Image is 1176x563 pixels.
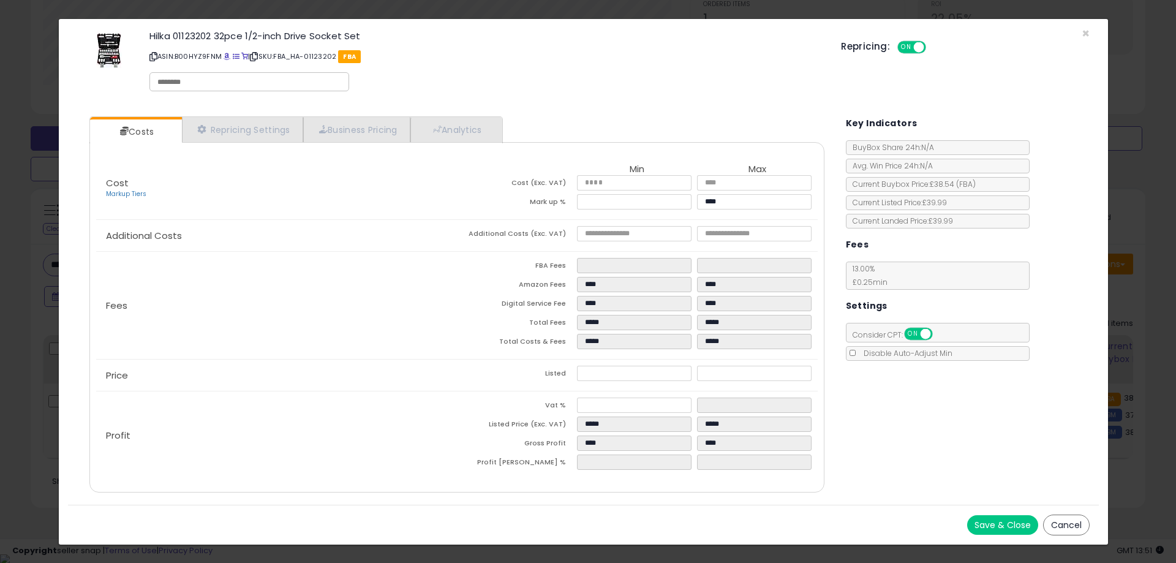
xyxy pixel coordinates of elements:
[241,51,248,61] a: Your listing only
[967,515,1038,535] button: Save & Close
[182,117,303,142] a: Repricing Settings
[457,277,577,296] td: Amazon Fees
[338,50,361,63] span: FBA
[96,371,457,380] p: Price
[846,161,933,171] span: Avg. Win Price 24h: N/A
[899,42,914,53] span: ON
[457,175,577,194] td: Cost (Exc. VAT)
[96,231,457,241] p: Additional Costs
[96,431,457,440] p: Profit
[96,178,457,199] p: Cost
[905,329,921,339] span: ON
[924,42,944,53] span: OFF
[233,51,239,61] a: All offer listings
[149,47,823,66] p: ASIN: B00HYZ9FNM | SKU: FBA_HA-01123202
[846,142,934,153] span: BuyBox Share 24h: N/A
[457,258,577,277] td: FBA Fees
[1043,515,1090,535] button: Cancel
[457,417,577,436] td: Listed Price (Exc. VAT)
[457,315,577,334] td: Total Fees
[149,31,823,40] h3: Hilka 01123202 32pce 1/2-inch Drive Socket Set
[956,179,976,189] span: ( FBA )
[457,334,577,353] td: Total Costs & Fees
[841,42,890,51] h5: Repricing:
[577,164,697,175] th: Min
[457,296,577,315] td: Digital Service Fee
[96,301,457,311] p: Fees
[457,455,577,474] td: Profit [PERSON_NAME] %
[90,119,181,144] a: Costs
[457,398,577,417] td: Vat %
[930,329,950,339] span: OFF
[846,116,918,131] h5: Key Indicators
[457,436,577,455] td: Gross Profit
[846,330,949,340] span: Consider CPT:
[457,366,577,385] td: Listed
[846,298,888,314] h5: Settings
[410,117,501,142] a: Analytics
[930,179,976,189] span: £38.54
[846,179,976,189] span: Current Buybox Price:
[224,51,230,61] a: BuyBox page
[846,197,947,208] span: Current Listed Price: £39.99
[858,348,952,358] span: Disable Auto-Adjust Min
[457,226,577,245] td: Additional Costs (Exc. VAT)
[303,117,410,142] a: Business Pricing
[1082,25,1090,42] span: ×
[457,194,577,213] td: Mark up %
[106,189,146,198] a: Markup Tiers
[846,277,888,287] span: £0.25 min
[846,237,869,252] h5: Fees
[97,31,121,68] img: 51NQTgE1heL._SL60_.jpg
[846,216,953,226] span: Current Landed Price: £39.99
[697,164,817,175] th: Max
[846,263,888,287] span: 13.00 %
